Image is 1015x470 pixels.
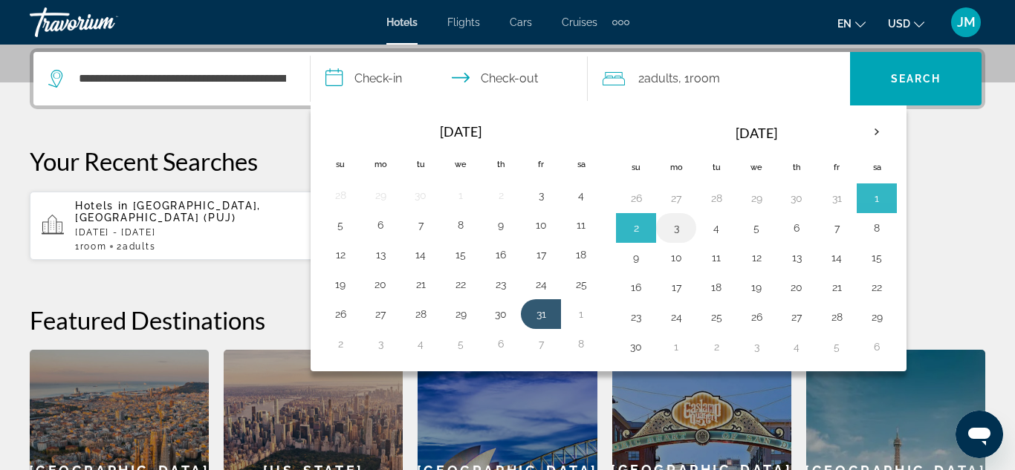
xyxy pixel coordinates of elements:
button: Day 7 [409,215,432,235]
button: Day 3 [529,185,553,206]
span: USD [888,18,910,30]
button: Day 5 [328,215,352,235]
button: Day 24 [529,274,553,295]
button: Day 5 [745,218,768,238]
button: Day 3 [745,336,768,357]
button: Day 2 [704,336,728,357]
button: Day 27 [369,304,392,324]
button: User Menu [947,7,985,38]
button: Day 30 [409,185,432,206]
button: Day 10 [529,215,553,235]
span: Adults [123,241,155,252]
button: Day 23 [489,274,513,295]
button: Day 1 [449,185,473,206]
button: Day 9 [624,247,648,268]
button: Day 26 [745,307,768,327]
button: Day 21 [825,277,849,298]
button: Day 4 [704,218,728,238]
table: Right calendar grid [616,115,897,362]
button: Day 14 [409,244,432,265]
table: Left calendar grid [320,115,601,359]
button: Day 11 [569,215,593,235]
button: Day 8 [449,215,473,235]
button: Day 15 [865,247,889,268]
button: Day 4 [785,336,808,357]
button: Day 1 [865,188,889,209]
button: Day 28 [704,188,728,209]
p: [DATE] - [DATE] [75,227,326,238]
button: Day 21 [409,274,432,295]
button: Day 30 [489,304,513,324]
button: Select check in and out date [311,52,588,105]
button: Day 28 [328,185,352,206]
button: Day 13 [785,247,808,268]
button: Day 28 [409,304,432,324]
button: Day 31 [825,188,849,209]
button: Day 1 [664,336,688,357]
th: [DATE] [360,115,561,148]
button: Day 2 [489,185,513,206]
button: Search [850,52,982,105]
span: Room [690,71,720,85]
button: Day 19 [328,274,352,295]
button: Day 12 [328,244,352,265]
span: Room [80,241,107,252]
span: 2 [117,241,155,252]
button: Day 30 [624,336,648,357]
a: Flights [447,16,480,28]
button: Day 18 [569,244,593,265]
button: Day 20 [369,274,392,295]
span: Hotels in [75,200,129,212]
button: Travelers: 2 adults, 0 children [588,52,850,105]
button: Day 25 [569,274,593,295]
button: Change currency [888,13,924,34]
button: Day 23 [624,307,648,327]
button: Day 19 [745,277,768,298]
button: Day 8 [569,333,593,354]
iframe: Botón para iniciar la ventana de mensajería [956,411,1003,458]
button: Day 26 [328,304,352,324]
button: Day 11 [704,247,728,268]
button: Day 27 [664,188,688,209]
button: Day 2 [328,333,352,354]
button: Day 18 [704,277,728,298]
button: Day 29 [449,304,473,324]
a: Cars [510,16,532,28]
button: Next month [857,115,897,149]
button: Extra navigation items [612,10,629,34]
button: Day 16 [489,244,513,265]
button: Day 15 [449,244,473,265]
button: Day 6 [785,218,808,238]
button: Day 3 [664,218,688,238]
button: Day 1 [569,304,593,324]
a: Travorium [30,3,178,42]
p: Your Recent Searches [30,146,985,176]
button: Day 14 [825,247,849,268]
button: Day 4 [409,333,432,354]
button: Day 13 [369,244,392,265]
button: Day 27 [785,307,808,327]
input: Search hotel destination [77,68,288,90]
button: Day 2 [624,218,648,238]
span: JM [957,15,976,30]
button: Day 29 [865,307,889,327]
button: Day 29 [369,185,392,206]
span: en [837,18,852,30]
span: , 1 [678,68,720,89]
th: [DATE] [656,115,857,151]
button: Day 5 [825,336,849,357]
button: Day 28 [825,307,849,327]
span: 1 [75,241,106,252]
a: Cruises [562,16,597,28]
button: Day 17 [529,244,553,265]
h2: Featured Destinations [30,305,985,335]
button: Day 9 [489,215,513,235]
button: Day 8 [865,218,889,238]
button: Day 6 [489,333,513,354]
button: Day 10 [664,247,688,268]
a: Hotels [386,16,418,28]
span: Adults [644,71,678,85]
button: Day 4 [569,185,593,206]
